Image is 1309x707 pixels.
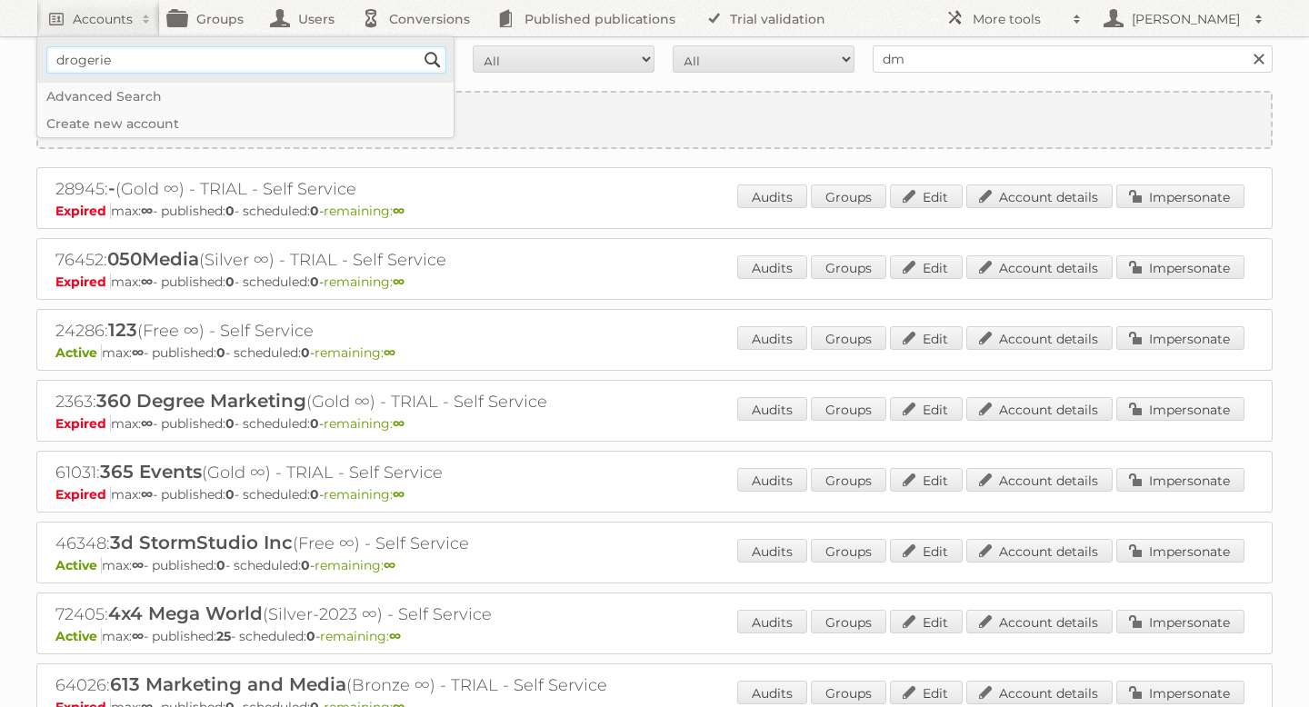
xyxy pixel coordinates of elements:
[216,344,225,361] strong: 0
[320,628,401,644] span: remaining:
[1127,10,1245,28] h2: [PERSON_NAME]
[315,557,395,573] span: remaining:
[811,610,886,633] a: Groups
[37,110,454,137] a: Create new account
[890,681,963,704] a: Edit
[811,184,886,208] a: Groups
[737,397,807,421] a: Audits
[107,248,199,270] span: 050Media
[324,486,405,503] span: remaining:
[132,557,144,573] strong: ∞
[306,628,315,644] strong: 0
[737,255,807,279] a: Audits
[811,397,886,421] a: Groups
[324,203,405,219] span: remaining:
[55,248,692,272] h2: 76452: (Silver ∞) - TRIAL - Self Service
[737,681,807,704] a: Audits
[966,539,1113,563] a: Account details
[811,681,886,704] a: Groups
[55,274,1254,290] p: max: - published: - scheduled: -
[737,610,807,633] a: Audits
[55,486,1254,503] p: max: - published: - scheduled: -
[100,461,202,483] span: 365 Events
[55,557,1254,573] p: max: - published: - scheduled: -
[389,628,401,644] strong: ∞
[1116,255,1244,279] a: Impersonate
[55,415,1254,432] p: max: - published: - scheduled: -
[890,468,963,492] a: Edit
[216,628,231,644] strong: 25
[890,610,963,633] a: Edit
[225,274,235,290] strong: 0
[108,319,137,341] span: 123
[141,486,153,503] strong: ∞
[315,344,395,361] span: remaining:
[393,274,405,290] strong: ∞
[73,10,133,28] h2: Accounts
[324,274,405,290] span: remaining:
[419,46,446,74] input: Search
[141,274,153,290] strong: ∞
[393,203,405,219] strong: ∞
[737,468,807,492] a: Audits
[310,415,319,432] strong: 0
[301,344,310,361] strong: 0
[310,203,319,219] strong: 0
[966,255,1113,279] a: Account details
[966,397,1113,421] a: Account details
[301,557,310,573] strong: 0
[108,177,115,199] span: -
[1116,539,1244,563] a: Impersonate
[55,344,1254,361] p: max: - published: - scheduled: -
[966,681,1113,704] a: Account details
[55,602,692,626] h2: 72405: (Silver-2023 ∞) - Self Service
[132,344,144,361] strong: ∞
[890,255,963,279] a: Edit
[1116,184,1244,208] a: Impersonate
[384,344,395,361] strong: ∞
[973,10,1064,28] h2: More tools
[132,628,144,644] strong: ∞
[737,184,807,208] a: Audits
[96,390,306,412] span: 360 Degree Marketing
[108,602,263,624] span: 4x4 Mega World
[890,184,963,208] a: Edit
[225,486,235,503] strong: 0
[1116,468,1244,492] a: Impersonate
[55,319,692,343] h2: 24286: (Free ∞) - Self Service
[966,326,1113,350] a: Account details
[55,274,111,290] span: Expired
[141,203,153,219] strong: ∞
[966,610,1113,633] a: Account details
[110,673,346,695] span: 613 Marketing and Media
[966,184,1113,208] a: Account details
[310,274,319,290] strong: 0
[110,532,293,553] span: 3d StormStudio Inc
[55,415,111,432] span: Expired
[55,628,1254,644] p: max: - published: - scheduled: -
[225,415,235,432] strong: 0
[55,177,692,201] h2: 28945: (Gold ∞) - TRIAL - Self Service
[811,539,886,563] a: Groups
[55,628,102,644] span: Active
[141,415,153,432] strong: ∞
[55,390,692,413] h2: 2363: (Gold ∞) - TRIAL - Self Service
[55,557,102,573] span: Active
[216,557,225,573] strong: 0
[225,203,235,219] strong: 0
[737,539,807,563] a: Audits
[324,415,405,432] span: remaining:
[55,673,692,697] h2: 64026: (Bronze ∞) - TRIAL - Self Service
[811,255,886,279] a: Groups
[1116,610,1244,633] a: Impersonate
[890,539,963,563] a: Edit
[1116,681,1244,704] a: Impersonate
[1116,397,1244,421] a: Impersonate
[1116,326,1244,350] a: Impersonate
[811,326,886,350] a: Groups
[966,468,1113,492] a: Account details
[55,203,111,219] span: Expired
[38,93,1271,147] a: Create new account
[55,486,111,503] span: Expired
[890,326,963,350] a: Edit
